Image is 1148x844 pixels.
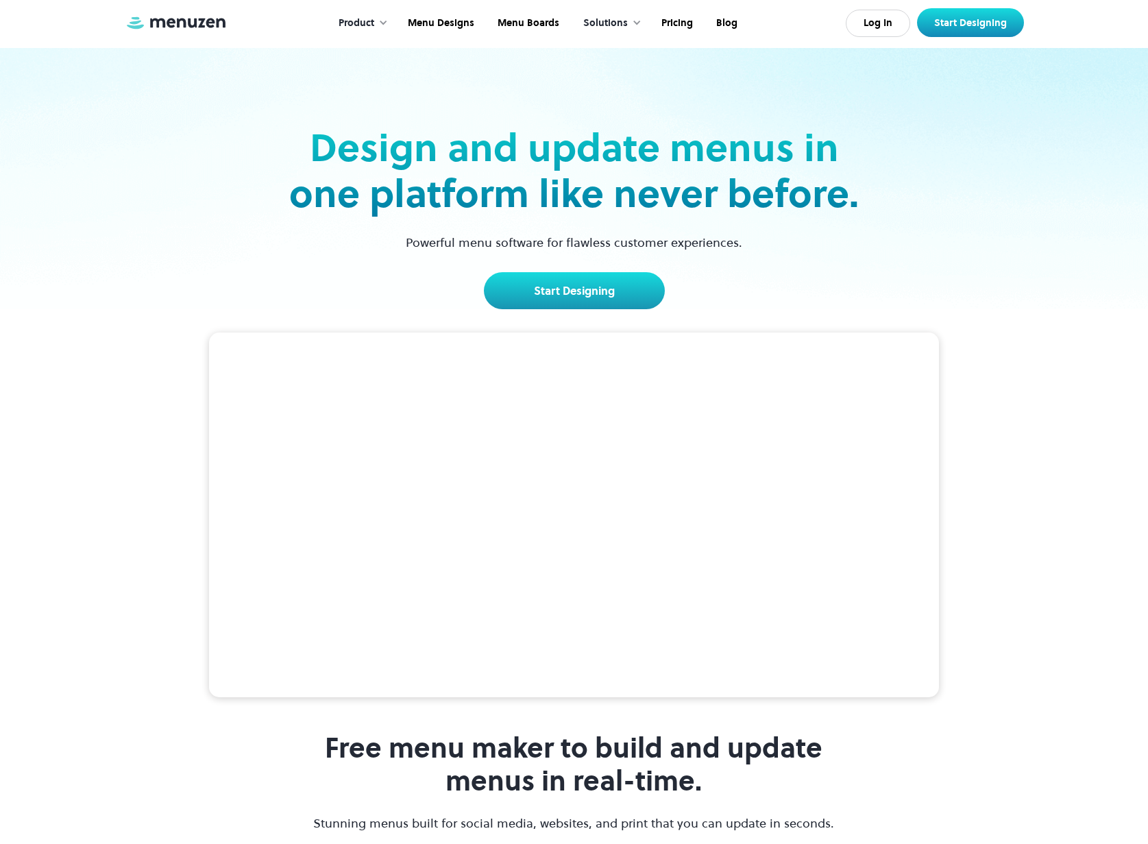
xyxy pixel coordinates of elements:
[389,233,759,252] p: Powerful menu software for flawless customer experiences.
[583,16,628,31] div: Solutions
[485,2,570,45] a: Menu Boards
[325,2,395,45] div: Product
[312,814,836,832] p: Stunning menus built for social media, websites, and print that you can update in seconds.
[312,732,836,797] h1: Free menu maker to build and update menus in real-time.
[846,10,910,37] a: Log In
[484,272,665,309] a: Start Designing
[648,2,703,45] a: Pricing
[703,2,748,45] a: Blog
[395,2,485,45] a: Menu Designs
[339,16,374,31] div: Product
[917,8,1024,37] a: Start Designing
[570,2,648,45] div: Solutions
[285,125,864,217] h2: Design and update menus in one platform like never before.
